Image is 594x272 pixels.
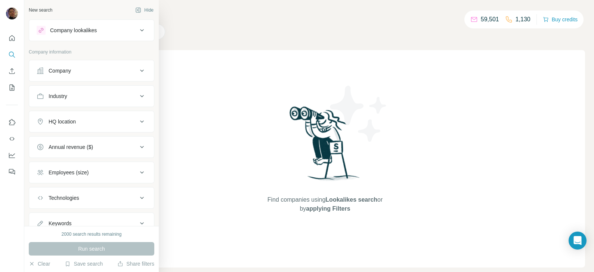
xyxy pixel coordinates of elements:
button: Quick start [6,31,18,45]
div: HQ location [49,118,76,125]
button: Keywords [29,214,154,232]
button: Company [29,62,154,80]
button: Enrich CSV [6,64,18,78]
div: Employees (size) [49,169,89,176]
div: Company lookalikes [50,27,97,34]
button: Employees (size) [29,163,154,181]
p: 59,501 [481,15,499,24]
button: Share filters [117,260,154,268]
div: 2000 search results remaining [62,231,122,238]
p: Company information [29,49,154,55]
button: Use Surfe API [6,132,18,146]
button: Clear [29,260,50,268]
div: Keywords [49,220,71,227]
h4: Search [65,9,585,19]
img: Avatar [6,7,18,19]
button: Feedback [6,165,18,178]
button: Buy credits [543,14,578,25]
button: HQ location [29,113,154,131]
button: Dashboard [6,149,18,162]
button: Use Surfe on LinkedIn [6,116,18,129]
button: Hide [130,4,159,16]
button: Save search [65,260,103,268]
p: 1,130 [516,15,530,24]
div: Industry [49,92,67,100]
img: Surfe Illustration - Stars [325,80,392,147]
button: Company lookalikes [29,21,154,39]
button: Industry [29,87,154,105]
button: Search [6,48,18,61]
div: New search [29,7,52,13]
button: Annual revenue ($) [29,138,154,156]
div: Technologies [49,194,79,202]
div: Open Intercom Messenger [569,232,587,250]
span: Find companies using or by [265,195,385,213]
div: Annual revenue ($) [49,143,93,151]
span: applying Filters [306,205,350,212]
div: Company [49,67,71,74]
button: Technologies [29,189,154,207]
span: Lookalikes search [325,196,377,203]
button: My lists [6,81,18,94]
img: Surfe Illustration - Woman searching with binoculars [286,104,364,188]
